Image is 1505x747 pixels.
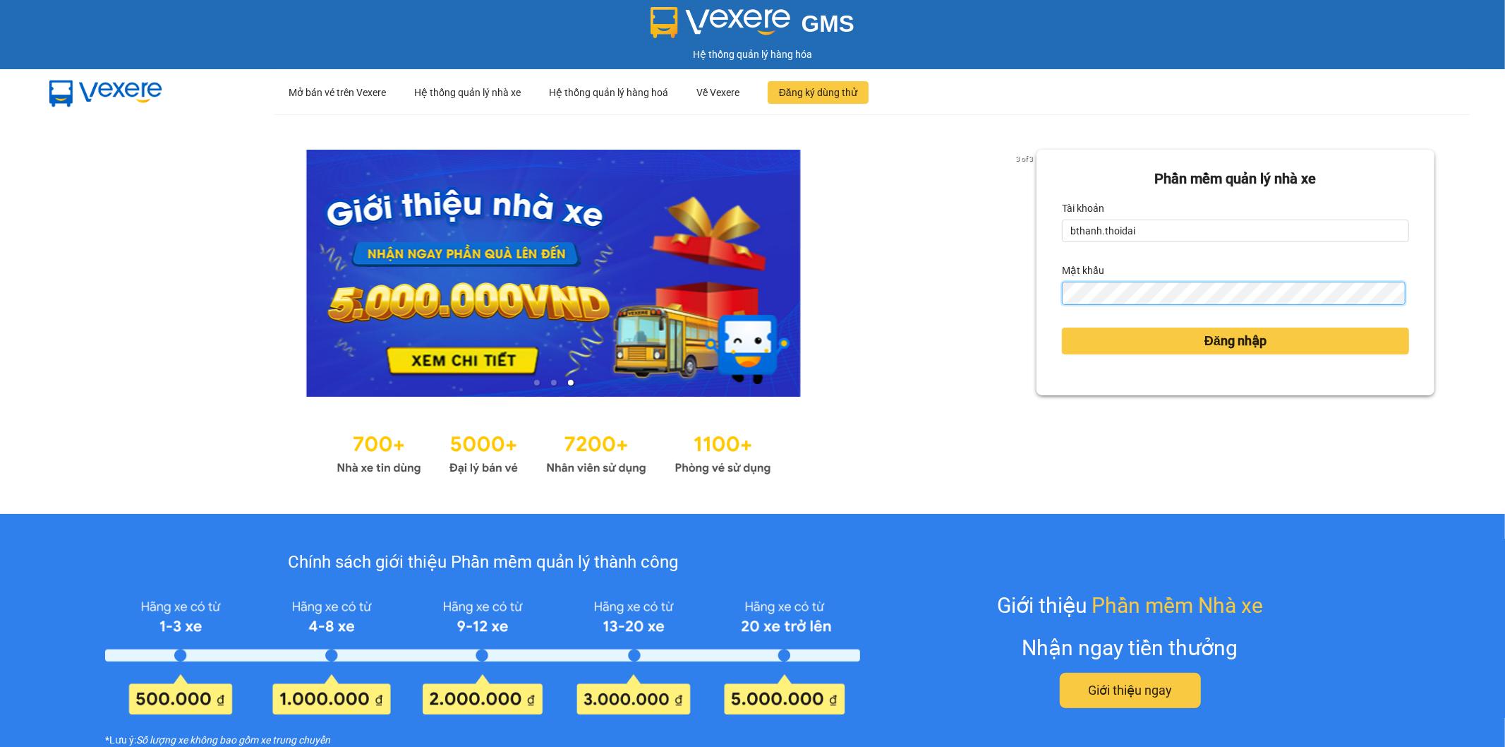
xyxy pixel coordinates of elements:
[551,380,557,386] li: slide item 2
[35,69,176,116] img: mbUUG5Q.png
[414,70,521,115] div: Hệ thống quản lý nhà xe
[651,7,790,38] img: logo 2
[1022,631,1238,664] div: Nhận ngay tiền thưởng
[696,70,739,115] div: Về Vexere
[4,47,1501,62] div: Hệ thống quản lý hàng hóa
[289,70,386,115] div: Mở bán vé trên Vexere
[1062,220,1409,242] input: Tài khoản
[549,70,668,115] div: Hệ thống quản lý hàng hoá
[1062,328,1409,354] button: Đăng nhập
[768,81,869,104] button: Đăng ký dùng thử
[105,549,860,576] div: Chính sách giới thiệu Phần mềm quản lý thành công
[337,425,771,479] img: Statistics.png
[534,380,540,386] li: slide item 1
[1062,197,1104,220] label: Tài khoản
[1012,150,1036,168] p: 3 of 3
[802,11,854,37] span: GMS
[997,589,1263,622] div: Giới thiệu
[1060,673,1201,708] button: Giới thiệu ngay
[1204,331,1267,351] span: Đăng nhập
[105,594,860,715] img: policy-intruduce-detail.png
[651,21,854,32] a: GMS
[779,85,857,100] span: Đăng ký dùng thử
[1062,259,1104,282] label: Mật khẩu
[568,380,574,386] li: slide item 3
[1017,150,1036,397] button: next slide / item
[1062,282,1406,304] input: Mật khẩu
[1092,589,1263,622] span: Phần mềm Nhà xe
[1062,168,1409,190] div: Phần mềm quản lý nhà xe
[71,150,90,397] button: previous slide / item
[1088,681,1172,700] span: Giới thiệu ngay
